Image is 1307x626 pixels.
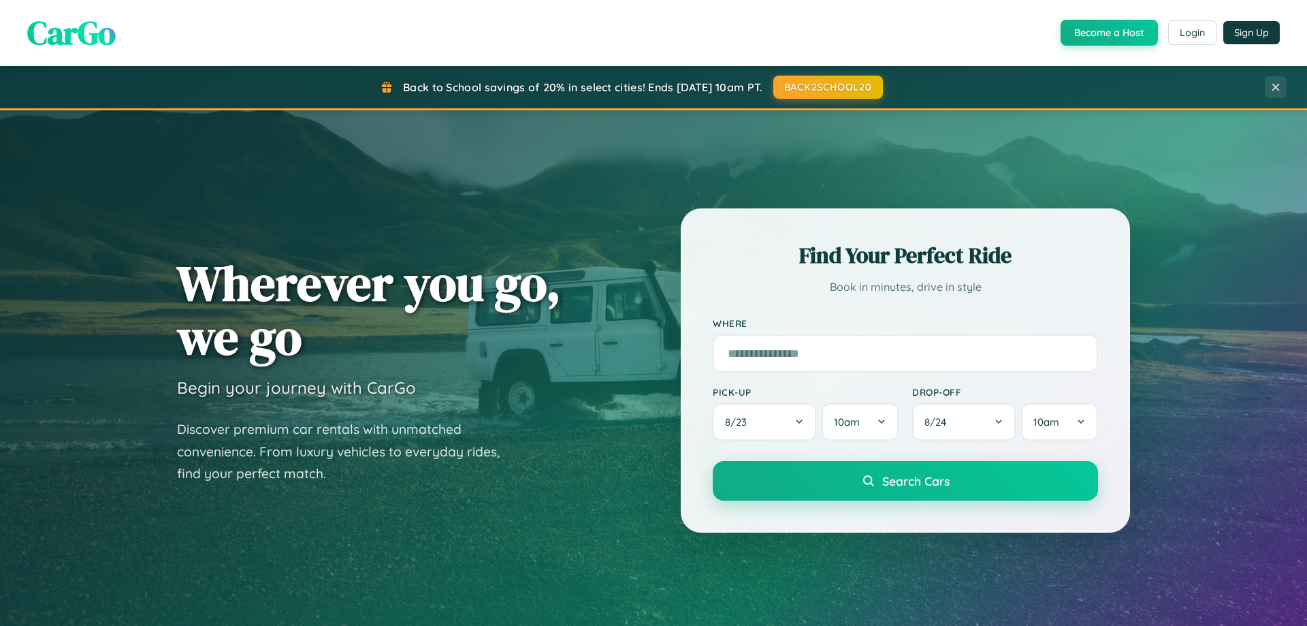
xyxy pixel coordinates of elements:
button: 10am [822,403,899,441]
p: Book in minutes, drive in style [713,277,1098,297]
button: Login [1168,20,1216,45]
span: 8 / 23 [725,416,754,428]
span: CarGo [27,10,116,55]
label: Drop-off [912,386,1098,398]
h1: Wherever you go, we go [177,256,561,364]
span: Back to School savings of 20% in select cities! Ends [DATE] 10am PT. [403,80,762,94]
span: Search Cars [882,473,950,488]
button: 8/24 [912,403,1016,441]
span: 10am [1033,416,1059,428]
button: 10am [1021,403,1098,441]
span: 10am [834,416,860,428]
button: Sign Up [1223,21,1280,44]
button: BACK2SCHOOL20 [773,76,883,99]
label: Pick-up [713,386,899,398]
button: Search Cars [713,461,1098,501]
h2: Find Your Perfect Ride [713,240,1098,270]
span: 8 / 24 [924,416,953,428]
label: Where [713,317,1098,329]
p: Discover premium car rentals with unmatched convenience. From luxury vehicles to everyday rides, ... [177,418,517,485]
h3: Begin your journey with CarGo [177,377,416,398]
button: 8/23 [713,403,816,441]
button: Become a Host [1061,20,1158,46]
